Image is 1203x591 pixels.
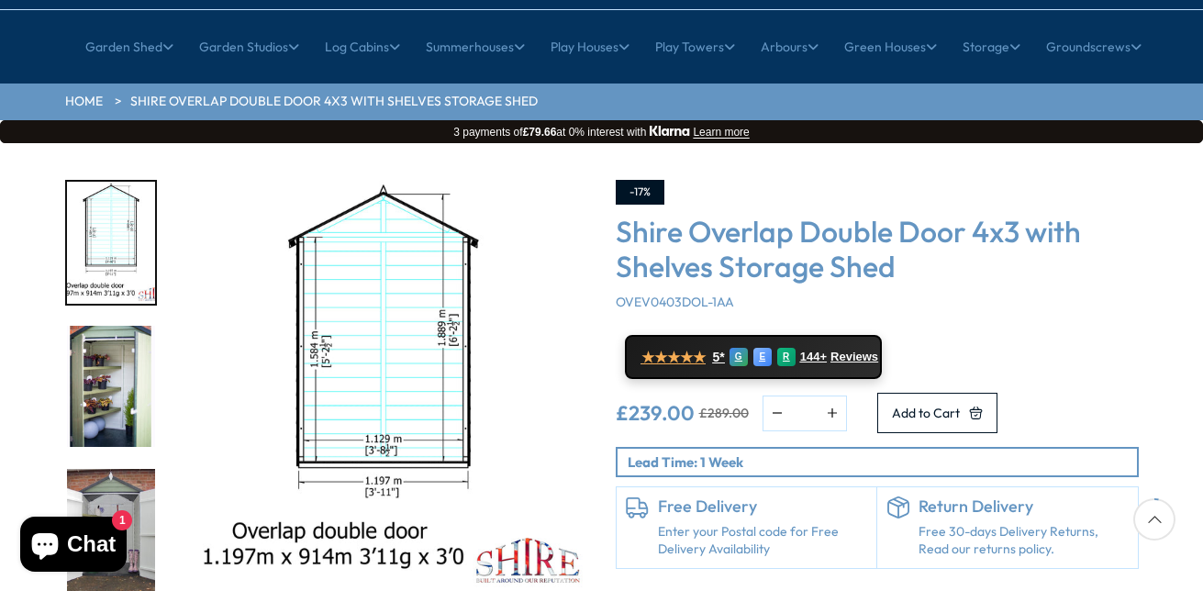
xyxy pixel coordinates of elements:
[130,93,538,111] a: Shire Overlap Double Door 4x3 with Shelves Storage Shed
[616,180,664,205] div: -17%
[65,324,157,450] div: 5 / 11
[67,469,155,591] img: 4x3OverlapwithShelves_3_3b33e822-5175-49aa-a804-5d56675bd7d4_200x200.jpg
[628,452,1137,472] p: Lead Time: 1 Week
[699,407,749,419] del: £289.00
[67,182,155,304] img: Overlap4x3DoubleDoorinternal_2868506c-3aa6-446e-b76a-111c662da7af_200x200.jpg
[753,348,772,366] div: E
[325,24,400,70] a: Log Cabins
[919,496,1129,517] h6: Return Delivery
[15,517,132,576] inbox-online-store-chat: Shopify online store chat
[616,294,734,310] span: OVEV0403DOL-1AA
[830,350,878,364] span: Reviews
[919,523,1129,559] p: Free 30-days Delivery Returns, Read our returns policy.
[658,496,868,517] h6: Free Delivery
[616,403,695,423] ins: £239.00
[85,24,173,70] a: Garden Shed
[730,348,748,366] div: G
[199,24,299,70] a: Garden Studios
[877,393,997,433] button: Add to Cart
[761,24,819,70] a: Arbours
[963,24,1020,70] a: Storage
[641,349,706,366] span: ★★★★★
[844,24,937,70] a: Green Houses
[65,180,157,306] div: 4 / 11
[551,24,629,70] a: Play Houses
[616,214,1139,284] h3: Shire Overlap Double Door 4x3 with Shelves Storage Shed
[65,93,103,111] a: HOME
[426,24,525,70] a: Summerhouses
[655,24,735,70] a: Play Towers
[1046,24,1142,70] a: Groundscrews
[625,335,882,379] a: ★★★★★ 5* G E R 144+ Reviews
[67,326,155,448] img: 4x3Overlapwithshelves_c3521b14-d82a-4e29-b4db-49ad2584c63b_200x200.jpg
[658,523,868,559] a: Enter your Postal code for Free Delivery Availability
[800,350,827,364] span: 144+
[777,348,796,366] div: R
[892,407,960,419] span: Add to Cart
